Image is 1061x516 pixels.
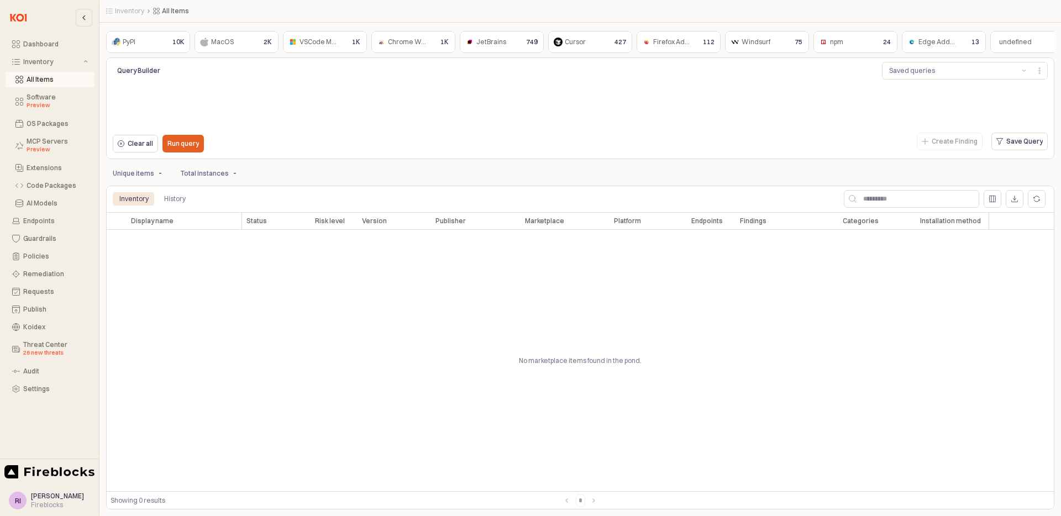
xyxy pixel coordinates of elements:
[476,38,506,46] span: JetBrains
[128,139,153,148] p: Clear all
[6,213,94,229] button: Endpoints
[362,217,387,225] span: Version
[637,31,721,53] div: Firefox Add-ons112
[6,364,94,379] button: Audit
[352,37,360,47] p: 1K
[27,93,88,110] div: Software
[31,501,84,509] div: Fireblocks
[23,252,88,260] div: Policies
[264,37,272,47] p: 2K
[6,134,94,158] button: MCP Servers
[159,167,163,179] p: -
[388,38,447,46] span: Chrome Web Store
[23,306,88,313] div: Publish
[27,164,88,172] div: Extensions
[23,323,88,331] div: Koidex
[889,65,935,76] div: Saved queries
[300,38,365,46] span: VSCode Marketplace
[113,84,1048,129] iframe: QueryBuildingItay
[725,31,809,53] div: Windsurf75
[526,37,538,47] p: 749
[31,492,84,500] span: [PERSON_NAME]
[6,302,94,317] button: Publish
[614,37,626,47] p: 427
[830,36,843,48] div: npm
[1017,62,1031,79] button: Show suggestions
[233,167,238,179] p: -
[525,217,564,225] span: Marketplace
[23,40,88,48] div: Dashboard
[6,160,94,176] button: Extensions
[27,101,88,110] div: Preview
[883,62,1017,79] button: Saved queries
[111,495,556,506] div: Showing 0 results
[991,133,1048,150] button: Save Query
[23,217,88,225] div: Endpoints
[181,169,229,178] p: Total instances
[6,337,94,361] button: Threat Center
[27,76,88,83] div: All Items
[932,137,978,146] p: Create Finding
[1006,137,1043,146] p: Save Query
[283,31,367,53] div: VSCode Marketplace1K
[106,31,190,53] div: PyPI10K
[883,37,891,47] p: 24
[315,217,345,225] span: Risk level
[123,36,135,48] div: PyPI
[27,120,88,128] div: OS Packages
[460,31,544,53] div: JetBrains749
[172,37,185,47] p: 10K
[23,235,88,243] div: Guardrails
[113,135,158,152] button: Clear all
[918,38,964,46] span: Edge Add-ons
[23,385,88,393] div: Settings
[917,133,983,150] button: Create Finding
[6,249,94,264] button: Policies
[6,381,94,397] button: Settings
[6,72,94,87] button: All Items
[27,138,88,154] div: MCP Servers
[565,36,586,48] div: Cursor
[23,288,88,296] div: Requests
[740,217,766,225] span: Findings
[23,58,81,66] div: Inventory
[6,178,94,193] button: Code Packages
[246,217,267,225] span: Status
[999,36,1032,48] div: undefined
[27,182,88,189] div: Code Packages
[795,37,802,47] p: 75
[6,116,94,131] button: OS Packages
[15,495,21,506] div: RI
[106,230,1054,491] div: No marketplace items found in the pond.
[23,270,88,278] div: Remediation
[113,169,154,178] p: Unique items
[703,37,715,47] p: 112
[6,196,94,211] button: AI Models
[106,491,1054,509] div: Table toolbar
[6,284,94,299] button: Requests
[119,192,149,206] div: Inventory
[27,199,88,207] div: AI Models
[902,31,986,53] div: Edge Add-ons13
[131,217,174,225] span: Display name
[6,319,94,335] button: Koidex
[813,31,897,53] div: npm24
[113,192,155,206] div: Inventory
[920,217,981,225] span: Installation method
[6,266,94,282] button: Remediation
[9,492,27,509] button: RI
[106,7,738,15] nav: Breadcrumbs
[742,36,770,48] div: Windsurf
[164,192,186,206] div: History
[6,231,94,246] button: Guardrails
[1031,62,1048,80] button: Menu
[211,36,234,48] div: MacOS
[195,31,279,53] div: MacOS2K
[27,145,88,154] div: Preview
[653,38,703,46] span: Firefox Add-ons
[162,135,204,152] button: Run query
[971,37,979,47] p: 13
[167,139,199,148] p: Run query
[371,31,455,53] div: Chrome Web Store1K
[435,217,466,225] span: Publisher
